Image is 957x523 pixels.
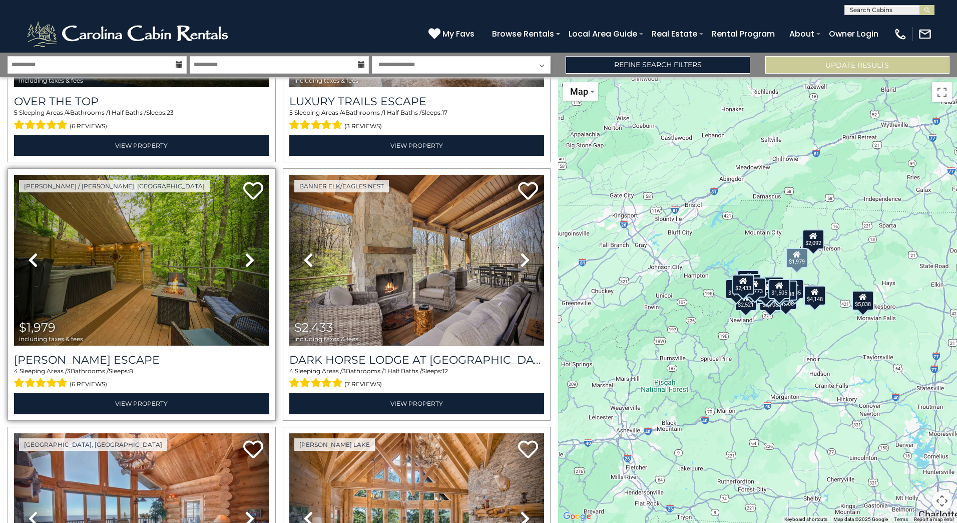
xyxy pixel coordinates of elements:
[294,77,358,84] span: including taxes & fees
[775,281,797,301] div: $3,098
[737,270,759,290] div: $3,242
[736,270,758,290] div: $1,147
[294,320,333,335] span: $2,433
[14,95,269,108] a: Over The Top
[932,82,952,102] button: Toggle fullscreen view
[824,25,883,43] a: Owner Login
[383,109,421,116] span: 1 Half Baths /
[384,367,422,375] span: 1 Half Baths /
[289,367,293,375] span: 4
[294,336,358,342] span: including taxes & fees
[768,279,790,299] div: $1,505
[14,367,18,375] span: 4
[744,278,766,298] div: $4,773
[70,378,107,391] span: (6 reviews)
[932,491,952,511] button: Map camera controls
[243,439,263,461] a: Add to favorites
[19,180,210,192] a: [PERSON_NAME] / [PERSON_NAME], [GEOGRAPHIC_DATA]
[732,275,754,295] div: $2,433
[765,56,949,74] button: Update Results
[918,27,932,41] img: mail-regular-white.png
[647,25,702,43] a: Real Estate
[803,286,825,306] div: $4,148
[294,180,389,192] a: Banner Elk/Eagles Nest
[19,77,83,84] span: including taxes & fees
[14,353,269,367] a: [PERSON_NAME] Escape
[784,25,819,43] a: About
[289,135,545,156] a: View Property
[25,19,233,49] img: White-1-2.png
[14,108,269,132] div: Sleeping Areas / Bathrooms / Sleeps:
[707,25,780,43] a: Rental Program
[487,25,559,43] a: Browse Rentals
[19,320,56,335] span: $1,979
[725,279,747,299] div: $1,865
[289,353,545,367] a: Dark Horse Lodge at [GEOGRAPHIC_DATA]
[289,367,545,391] div: Sleeping Areas / Bathrooms / Sleeps:
[294,438,375,451] a: [PERSON_NAME] Lake
[561,510,594,523] img: Google
[893,27,907,41] img: phone-regular-white.png
[108,109,146,116] span: 1 Half Baths /
[564,25,642,43] a: Local Area Guide
[243,181,263,202] a: Add to favorites
[289,393,545,414] a: View Property
[14,135,269,156] a: View Property
[14,109,18,116] span: 5
[66,109,70,116] span: 4
[762,277,784,297] div: $3,840
[833,516,888,522] span: Map data ©2025 Google
[442,28,474,40] span: My Favs
[19,438,167,451] a: [GEOGRAPHIC_DATA], [GEOGRAPHIC_DATA]
[570,86,588,97] span: Map
[561,510,594,523] a: Open this area in Google Maps (opens a new window)
[289,175,545,346] img: thumbnail_164375637.jpeg
[894,516,908,522] a: Terms (opens in new tab)
[518,439,538,461] a: Add to favorites
[341,109,345,116] span: 4
[289,108,545,132] div: Sleeping Areas / Bathrooms / Sleeps:
[167,109,174,116] span: 23
[785,248,807,268] div: $1,979
[344,378,382,391] span: (7 reviews)
[14,393,269,414] a: View Property
[735,291,757,311] div: $2,521
[914,516,954,522] a: Report a map error
[342,367,346,375] span: 3
[428,28,477,41] a: My Favs
[14,353,269,367] h3: Todd Escape
[563,82,598,101] button: Change map style
[14,175,269,346] img: thumbnail_168624338.jpeg
[129,367,133,375] span: 8
[786,279,804,299] div: $935
[442,367,448,375] span: 12
[19,336,83,342] span: including taxes & fees
[344,120,382,133] span: (3 reviews)
[14,367,269,391] div: Sleeping Areas / Bathrooms / Sleeps:
[67,367,71,375] span: 3
[70,120,107,133] span: (6 reviews)
[289,109,293,116] span: 5
[289,95,545,108] a: Luxury Trails Escape
[784,516,827,523] button: Keyboard shortcuts
[802,229,824,249] div: $2,092
[442,109,447,116] span: 17
[852,291,874,311] div: $5,038
[289,353,545,367] h3: Dark Horse Lodge at Eagles Nest
[566,56,750,74] a: Refine Search Filters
